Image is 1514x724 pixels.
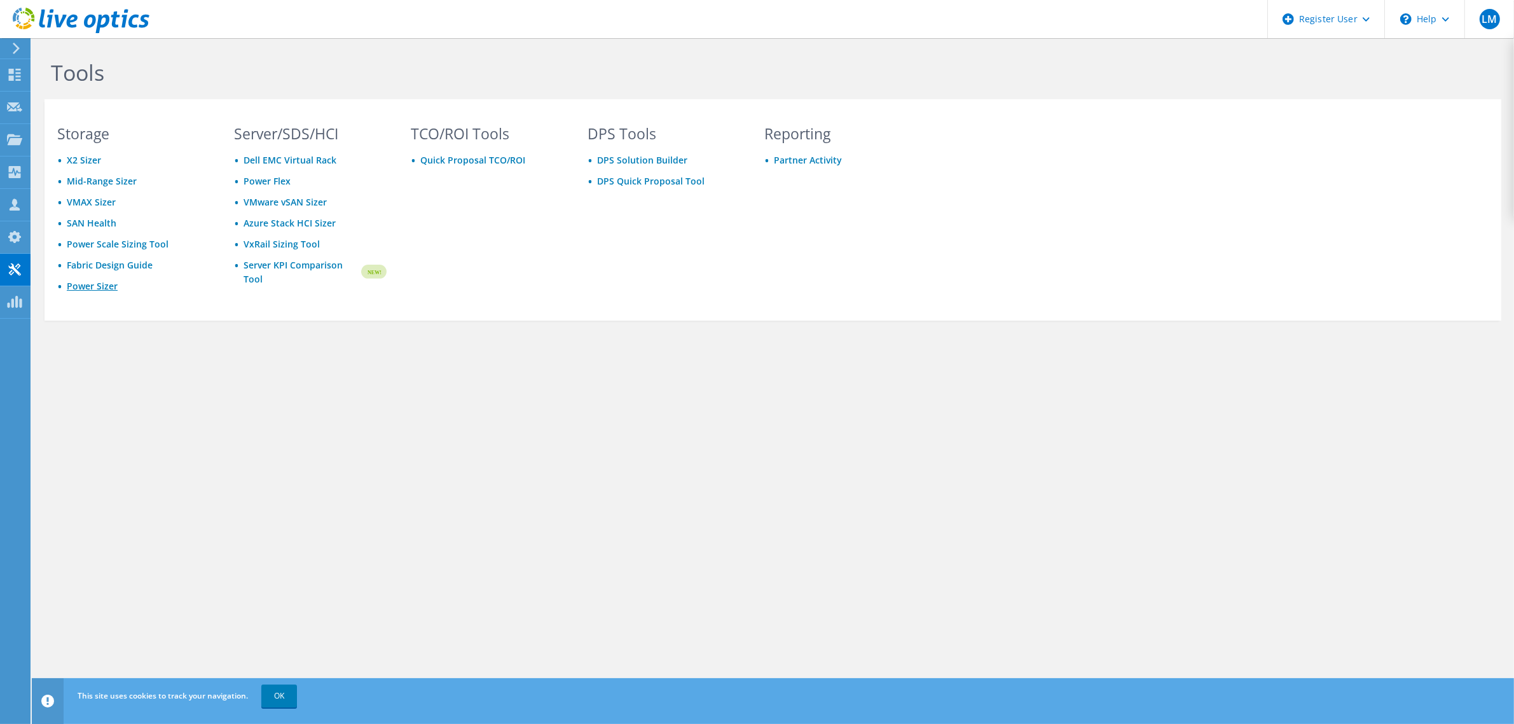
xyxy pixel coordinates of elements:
h3: TCO/ROI Tools [411,127,563,141]
a: VMAX Sizer [67,196,116,208]
h3: Server/SDS/HCI [234,127,387,141]
a: Power Sizer [67,280,118,292]
a: OK [261,685,297,707]
a: Azure Stack HCI Sizer [244,217,336,229]
a: Fabric Design Guide [67,259,153,271]
a: SAN Health [67,217,116,229]
span: LM [1480,9,1500,29]
h3: Storage [57,127,210,141]
a: Partner Activity [774,154,842,166]
a: Power Flex [244,175,291,187]
a: X2 Sizer [67,154,101,166]
img: new-badge.svg [359,257,387,287]
span: This site uses cookies to track your navigation. [78,690,248,701]
a: Power Scale Sizing Tool [67,238,169,250]
a: DPS Quick Proposal Tool [597,175,705,187]
h1: Tools [51,59,909,86]
a: VMware vSAN Sizer [244,196,327,208]
svg: \n [1400,13,1412,25]
a: Mid-Range Sizer [67,175,137,187]
h3: DPS Tools [588,127,740,141]
a: Server KPI Comparison Tool [244,258,359,286]
a: DPS Solution Builder [597,154,687,166]
a: VxRail Sizing Tool [244,238,320,250]
h3: Reporting [764,127,917,141]
a: Quick Proposal TCO/ROI [420,154,525,166]
a: Dell EMC Virtual Rack [244,154,336,166]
